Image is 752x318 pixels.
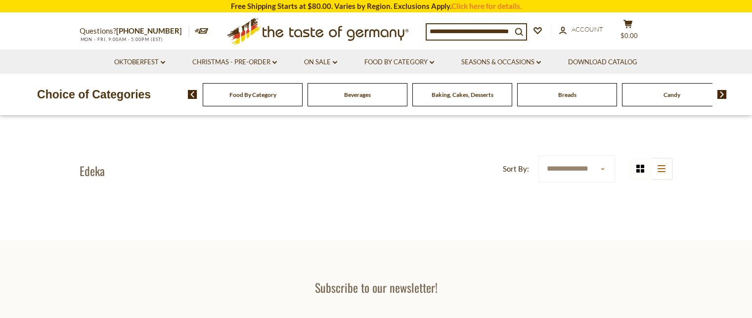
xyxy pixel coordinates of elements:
[231,280,521,295] h3: Subscribe to our newsletter!
[192,57,277,68] a: Christmas - PRE-ORDER
[364,57,434,68] a: Food By Category
[664,91,680,98] a: Candy
[614,19,643,44] button: $0.00
[80,25,189,38] p: Questions?
[188,90,197,99] img: previous arrow
[304,57,337,68] a: On Sale
[114,57,165,68] a: Oktoberfest
[461,57,541,68] a: Seasons & Occasions
[229,91,276,98] a: Food By Category
[568,57,637,68] a: Download Catalog
[620,32,638,40] span: $0.00
[80,37,164,42] span: MON - FRI, 9:00AM - 5:00PM (EST)
[80,163,105,178] h1: Edeka
[572,25,603,33] span: Account
[503,163,529,175] label: Sort By:
[344,91,371,98] a: Beverages
[558,91,576,98] a: Breads
[559,24,603,35] a: Account
[717,90,727,99] img: next arrow
[432,91,493,98] a: Baking, Cakes, Desserts
[116,26,182,35] a: [PHONE_NUMBER]
[451,1,522,10] a: Click here for details.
